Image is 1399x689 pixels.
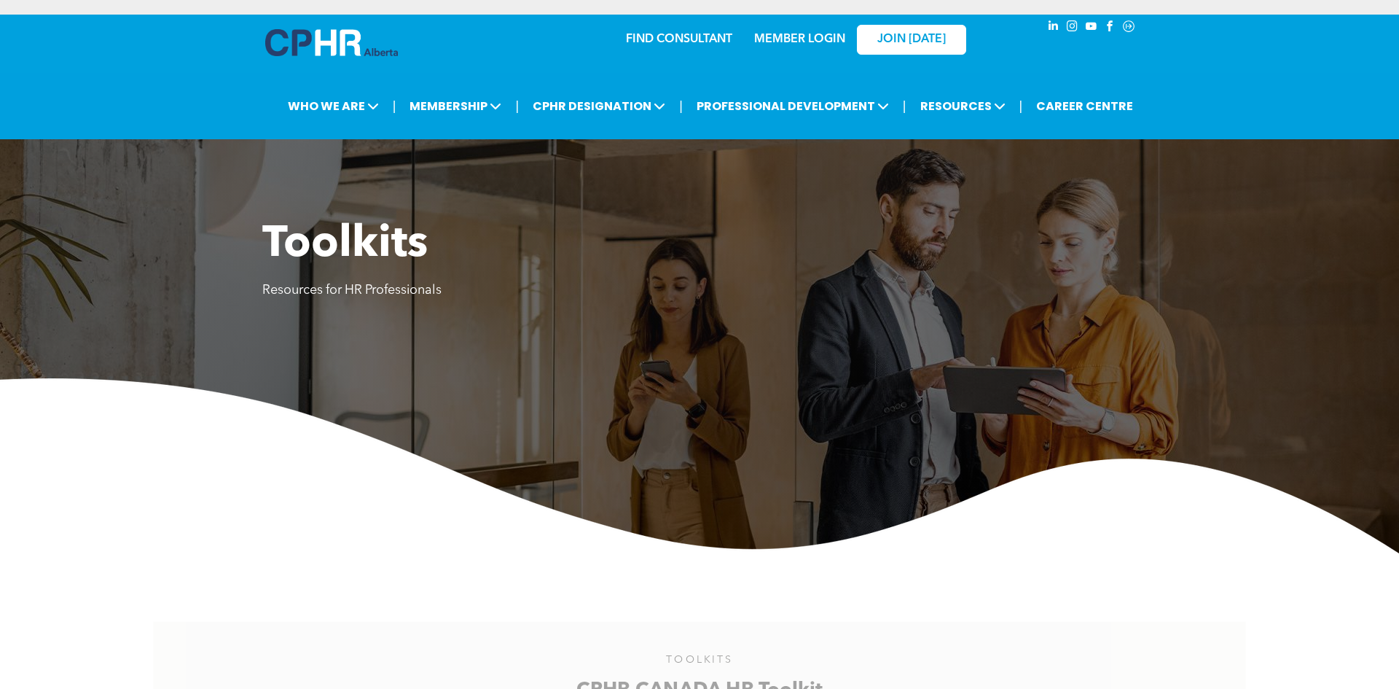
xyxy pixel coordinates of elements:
[666,655,732,665] span: TOOLKITS
[1032,93,1137,120] a: CAREER CENTRE
[265,29,398,56] img: A blue and white logo for cp alberta
[626,34,732,45] a: FIND CONSULTANT
[1064,18,1080,38] a: instagram
[1045,18,1061,38] a: linkedin
[1083,18,1099,38] a: youtube
[515,91,519,121] li: |
[857,25,966,55] a: JOIN [DATE]
[877,33,946,47] span: JOIN [DATE]
[405,93,506,120] span: MEMBERSHIP
[283,93,383,120] span: WHO WE ARE
[1102,18,1118,38] a: facebook
[262,284,442,297] span: Resources for HR Professionals
[262,223,428,267] span: Toolkits
[916,93,1010,120] span: RESOURCES
[903,91,906,121] li: |
[679,91,683,121] li: |
[692,93,893,120] span: PROFESSIONAL DEVELOPMENT
[1121,18,1137,38] a: Social network
[1019,91,1023,121] li: |
[754,34,845,45] a: MEMBER LOGIN
[393,91,396,121] li: |
[528,93,670,120] span: CPHR DESIGNATION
